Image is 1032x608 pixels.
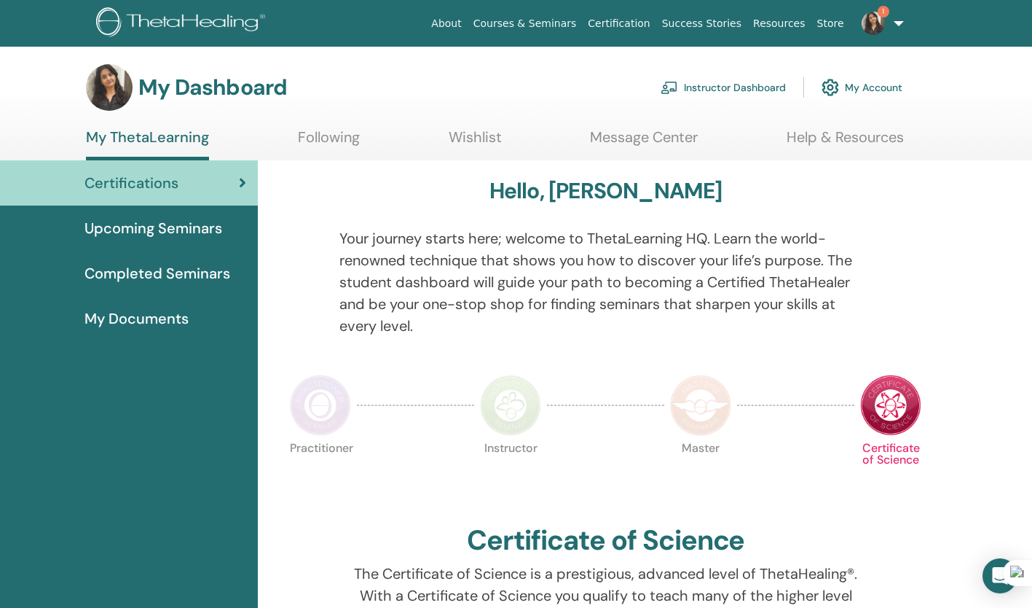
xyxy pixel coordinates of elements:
[489,178,722,204] h3: Hello, [PERSON_NAME]
[467,524,745,558] h2: Certificate of Science
[449,128,502,157] a: Wishlist
[138,74,287,101] h3: My Dashboard
[670,443,731,504] p: Master
[670,375,731,436] img: Master
[298,128,360,157] a: Following
[747,10,811,37] a: Resources
[290,375,351,436] img: Practitioner
[84,262,230,284] span: Completed Seminars
[290,443,351,504] p: Practitioner
[86,128,209,160] a: My ThetaLearning
[860,375,921,436] img: Certificate of Science
[787,128,904,157] a: Help & Resources
[822,71,902,104] a: My Account
[86,64,133,111] img: default.jpg
[661,71,786,104] a: Instructor Dashboard
[656,10,747,37] a: Success Stories
[425,10,467,37] a: About
[582,10,655,37] a: Certification
[590,128,698,157] a: Message Center
[480,443,541,504] p: Instructor
[84,217,222,239] span: Upcoming Seminars
[468,10,583,37] a: Courses & Seminars
[860,443,921,504] p: Certificate of Science
[862,12,885,35] img: default.jpg
[661,81,678,94] img: chalkboard-teacher.svg
[84,172,178,194] span: Certifications
[84,308,189,330] span: My Documents
[822,75,839,100] img: cog.svg
[982,558,1017,593] div: Open Intercom Messenger
[339,227,872,337] p: Your journey starts here; welcome to ThetaLearning HQ. Learn the world-renowned technique that sh...
[480,375,541,436] img: Instructor
[811,10,850,37] a: Store
[96,7,270,40] img: logo.png
[878,6,889,17] span: 1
